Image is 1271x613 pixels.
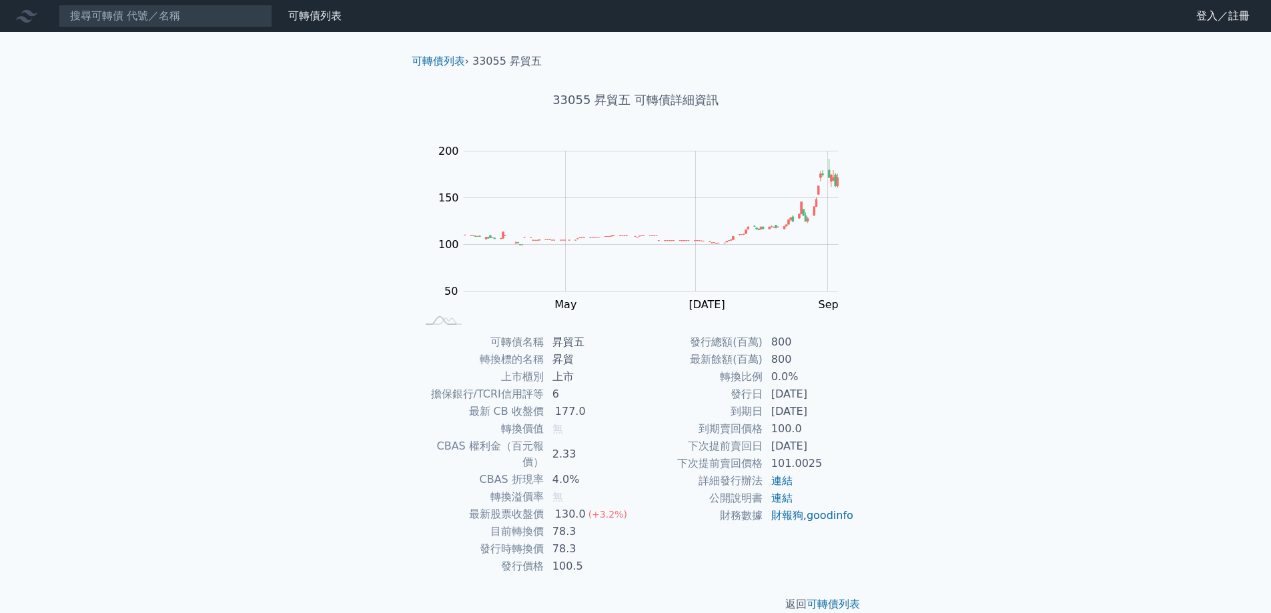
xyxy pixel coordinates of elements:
a: 可轉債列表 [807,598,860,610]
span: (+3.2%) [588,509,627,520]
td: 下次提前賣回日 [636,438,763,455]
g: Chart [432,145,859,338]
td: 78.3 [544,523,636,540]
td: 昇貿五 [544,334,636,351]
div: 聊天小工具 [1204,549,1271,613]
td: 最新股票收盤價 [417,506,544,523]
td: 發行價格 [417,558,544,575]
tspan: 200 [438,145,459,157]
td: 78.3 [544,540,636,558]
td: 上市櫃別 [417,368,544,386]
td: 轉換溢價率 [417,488,544,506]
li: › [412,53,469,69]
td: CBAS 權利金（百元報價） [417,438,544,471]
td: 公開說明書 [636,490,763,507]
tspan: 50 [444,285,458,297]
h1: 33055 昇貿五 可轉債詳細資訊 [401,91,871,109]
td: 100.0 [763,420,855,438]
td: 101.0025 [763,455,855,472]
td: 最新 CB 收盤價 [417,403,544,420]
a: goodinfo [807,509,853,522]
tspan: 150 [438,191,459,204]
p: 返回 [401,596,871,612]
td: 發行時轉換價 [417,540,544,558]
td: 轉換價值 [417,420,544,438]
td: 下次提前賣回價格 [636,455,763,472]
a: 連結 [771,492,793,504]
a: 財報狗 [771,509,803,522]
td: 發行總額(百萬) [636,334,763,351]
a: 可轉債列表 [288,9,342,22]
tspan: Sep [819,298,839,311]
td: 轉換比例 [636,368,763,386]
div: 177.0 [552,404,588,420]
td: [DATE] [763,386,855,403]
td: 6 [544,386,636,403]
input: 搜尋可轉債 代號／名稱 [59,5,272,27]
span: 無 [552,422,563,435]
td: 800 [763,334,855,351]
iframe: Chat Widget [1204,549,1271,613]
tspan: 100 [438,238,459,251]
span: 無 [552,490,563,503]
td: [DATE] [763,403,855,420]
td: 到期日 [636,403,763,420]
td: 轉換標的名稱 [417,351,544,368]
td: , [763,507,855,524]
td: 目前轉換價 [417,523,544,540]
tspan: May [554,298,576,311]
td: 2.33 [544,438,636,471]
td: 0.0% [763,368,855,386]
td: [DATE] [763,438,855,455]
tspan: [DATE] [689,298,725,311]
td: 800 [763,351,855,368]
td: 擔保銀行/TCRI信用評等 [417,386,544,403]
td: 最新餘額(百萬) [636,351,763,368]
td: 詳細發行辦法 [636,472,763,490]
td: 100.5 [544,558,636,575]
a: 登入／註冊 [1186,5,1260,27]
td: 財務數據 [636,507,763,524]
td: CBAS 折現率 [417,471,544,488]
a: 連結 [771,474,793,487]
div: 130.0 [552,506,588,522]
td: 到期賣回價格 [636,420,763,438]
td: 可轉債名稱 [417,334,544,351]
li: 33055 昇貿五 [472,53,542,69]
td: 4.0% [544,471,636,488]
td: 發行日 [636,386,763,403]
td: 昇貿 [544,351,636,368]
a: 可轉債列表 [412,55,465,67]
td: 上市 [544,368,636,386]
